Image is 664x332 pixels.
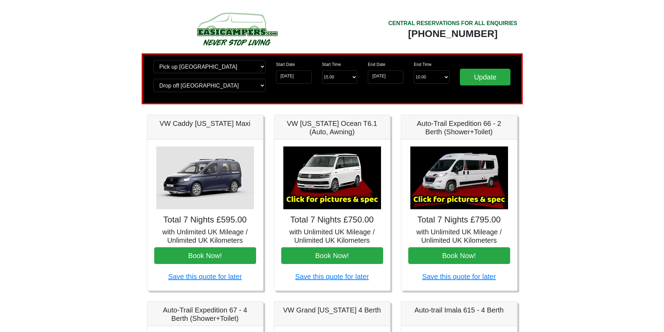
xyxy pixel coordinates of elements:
[408,247,510,264] button: Book Now!
[171,10,303,48] img: campers-checkout-logo.png
[460,69,511,85] input: Update
[281,247,383,264] button: Book Now!
[281,215,383,225] h4: Total 7 Nights £750.00
[368,61,385,68] label: End Date
[388,19,517,28] div: CENTRAL RESERVATIONS FOR ALL ENQUIRIES
[281,306,383,314] h5: VW Grand [US_STATE] 4 Berth
[154,119,256,128] h5: VW Caddy [US_STATE] Maxi
[368,70,403,84] input: Return Date
[281,119,383,136] h5: VW [US_STATE] Ocean T6.1 (Auto, Awning)
[168,273,242,280] a: Save this quote for later
[410,146,508,209] img: Auto-Trail Expedition 66 - 2 Berth (Shower+Toilet)
[408,228,510,244] h5: with Unlimited UK Mileage / Unlimited UK Kilometers
[154,247,256,264] button: Book Now!
[156,146,254,209] img: VW Caddy California Maxi
[276,61,295,68] label: Start Date
[408,215,510,225] h4: Total 7 Nights £795.00
[276,70,312,84] input: Start Date
[322,61,341,68] label: Start Time
[422,273,496,280] a: Save this quote for later
[388,28,517,40] div: [PHONE_NUMBER]
[408,306,510,314] h5: Auto-trail Imala 615 - 4 Berth
[154,215,256,225] h4: Total 7 Nights £595.00
[295,273,369,280] a: Save this quote for later
[154,228,256,244] h5: with Unlimited UK Mileage / Unlimited UK Kilometers
[414,61,432,68] label: End Time
[281,228,383,244] h5: with Unlimited UK Mileage / Unlimited UK Kilometers
[408,119,510,136] h5: Auto-Trail Expedition 66 - 2 Berth (Shower+Toilet)
[283,146,381,209] img: VW California Ocean T6.1 (Auto, Awning)
[154,306,256,323] h5: Auto-Trail Expedition 67 - 4 Berth (Shower+Toilet)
